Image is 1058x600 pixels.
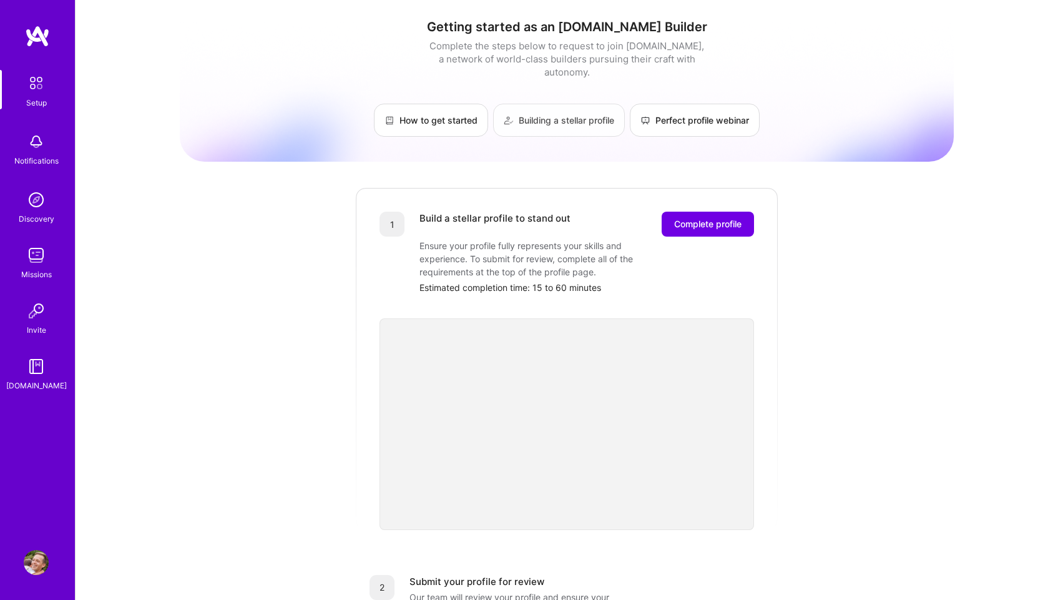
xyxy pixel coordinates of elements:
[674,218,742,230] span: Complete profile
[21,550,52,575] a: User Avatar
[419,239,669,278] div: Ensure your profile fully represents your skills and experience. To submit for review, complete a...
[409,575,544,588] div: Submit your profile for review
[14,154,59,167] div: Notifications
[662,212,754,237] button: Complete profile
[640,116,650,125] img: Perfect profile webinar
[27,323,46,337] div: Invite
[24,129,49,154] img: bell
[24,354,49,379] img: guide book
[26,96,47,109] div: Setup
[630,104,760,137] a: Perfect profile webinar
[23,70,49,96] img: setup
[180,19,954,34] h1: Getting started as an [DOMAIN_NAME] Builder
[24,187,49,212] img: discovery
[370,575,394,600] div: 2
[21,268,52,281] div: Missions
[6,379,67,392] div: [DOMAIN_NAME]
[19,212,54,225] div: Discovery
[24,550,49,575] img: User Avatar
[385,116,394,125] img: How to get started
[419,212,571,237] div: Build a stellar profile to stand out
[24,243,49,268] img: teamwork
[374,104,488,137] a: How to get started
[419,281,754,294] div: Estimated completion time: 15 to 60 minutes
[426,39,707,79] div: Complete the steps below to request to join [DOMAIN_NAME], a network of world-class builders purs...
[380,212,404,237] div: 1
[380,318,754,530] iframe: video
[504,116,514,125] img: Building a stellar profile
[493,104,625,137] a: Building a stellar profile
[24,298,49,323] img: Invite
[25,25,50,47] img: logo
